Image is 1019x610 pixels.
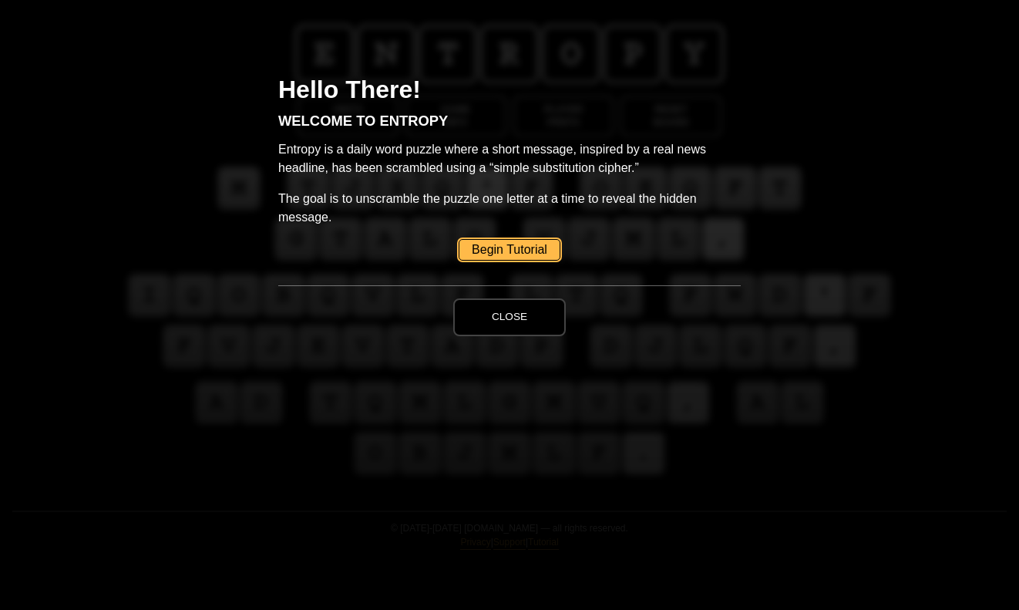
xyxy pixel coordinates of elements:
p: The goal is to unscramble the puzzle one letter at a time to reveal the hidden message. [278,190,741,239]
h2: Hello There! [278,77,741,114]
a: Begin Tutorial [459,239,560,261]
h3: Welcome to entropy [278,114,741,140]
button: Close [453,298,566,335]
p: Entropy is a daily word puzzle where a short message, inspired by a real news headline, has been ... [278,140,741,190]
